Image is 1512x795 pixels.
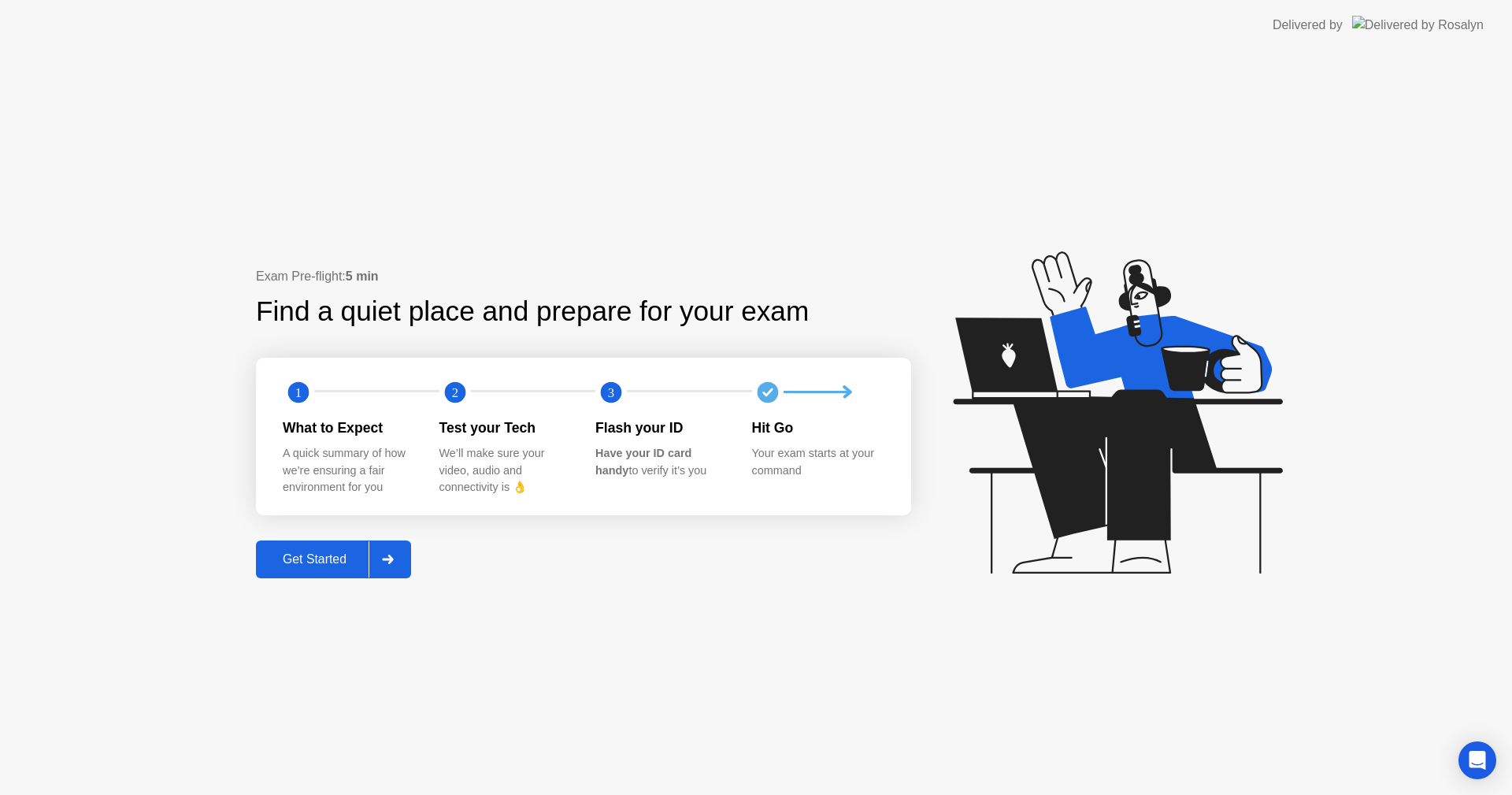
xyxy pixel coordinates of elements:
div: to verify it’s you [595,445,727,479]
b: 5 min [346,269,379,283]
div: Flash your ID [595,418,727,438]
text: 1 [295,384,302,399]
text: 2 [451,384,458,399]
div: Test your Tech [439,418,571,438]
text: 3 [608,384,614,399]
div: Hit Go [752,418,884,438]
div: Delivered by [1273,16,1343,35]
div: Exam Pre-flight: [256,267,911,286]
b: Have your ID card handy [595,447,691,477]
div: Get Started [261,552,369,567]
img: Delivered by Rosalyn [1352,16,1484,34]
div: We’ll make sure your video, audio and connectivity is 👌 [439,445,571,496]
div: Find a quiet place and prepare for your exam [256,291,811,332]
div: Open Intercom Messenger [1458,741,1496,779]
div: A quick summary of how we’re ensuring a fair environment for you [283,445,414,496]
div: Your exam starts at your command [752,445,884,479]
button: Get Started [256,541,411,578]
div: What to Expect [283,418,414,438]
